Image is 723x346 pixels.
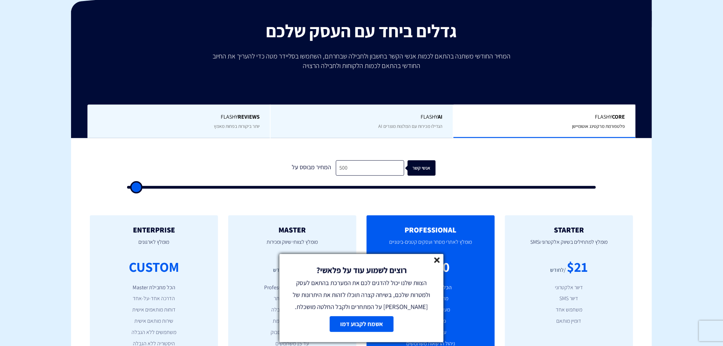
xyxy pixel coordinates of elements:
[438,113,442,120] b: AI
[515,284,623,292] li: דיוור אלקטרוני
[238,317,346,325] li: אנליטיקה מתקדמת
[98,113,260,121] span: Flashy
[413,160,441,176] div: אנשי קשר
[238,295,346,303] li: פרסונליזציה באתר
[129,257,179,277] div: CUSTOM
[100,284,208,292] li: הכל מחבילת Master
[273,266,289,274] div: /לחודש
[612,113,625,120] b: Core
[515,306,623,314] li: משתמש אחד
[238,226,346,234] h2: MASTER
[281,113,442,121] span: Flashy
[515,234,623,257] p: מומלץ למתחילים בשיווק אלקטרוני וSMS
[100,295,208,303] li: הדרכה אחד-על-אחד
[515,295,623,303] li: דיוור SMS
[214,123,260,129] span: יותר ביקורות בפחות מאמץ
[550,266,566,274] div: /לחודש
[515,226,623,234] h2: STARTER
[464,113,625,121] span: Flashy
[100,329,208,336] li: משתמשים ללא הגבלה
[238,306,346,314] li: פופאפים ללא הגבלה
[377,234,485,257] p: מומלץ לאתרי מסחר ועסקים קטנים-בינוניים
[100,226,208,234] h2: ENTERPRISE
[208,51,515,70] p: המחיר החודשי משתנה בהתאם לכמות אנשי הקשר בחשבון ולחבילה שבחרתם, השתמשו בסליידר מטה כדי להעריך את ...
[238,113,260,120] b: REVIEWS
[377,226,485,234] h2: PROFESSIONAL
[100,306,208,314] li: דוחות מותאמים אישית
[572,123,625,129] span: פלטפורמת מרקטינג אוטומיישן
[100,234,208,257] p: מומלץ לארגונים
[378,123,442,129] span: הגדילו מכירות עם המלצות מוצרים AI
[76,21,647,41] h2: גדלים ביחד עם העסק שלכם
[288,160,336,176] div: המחיר מבוסס על
[100,317,208,325] li: שירות מותאם אישית
[567,257,588,277] div: $21
[238,284,346,292] li: הכל מחבילת Professional
[238,329,346,336] li: אינטגרציה עם פייסבוק
[238,234,346,257] p: מומלץ לצוותי שיווק ומכירות
[515,317,623,325] li: דומיין מותאם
